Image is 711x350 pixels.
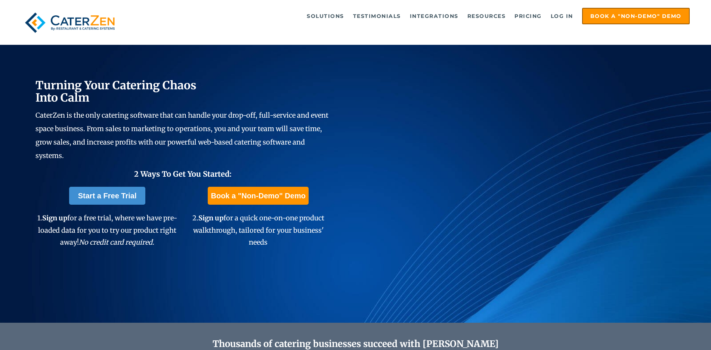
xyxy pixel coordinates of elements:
iframe: Help widget launcher [644,321,703,342]
a: Integrations [406,9,462,24]
img: caterzen [21,8,118,37]
span: CaterZen is the only catering software that can handle your drop-off, full-service and event spac... [35,111,328,160]
a: Resources [464,9,510,24]
a: Log in [547,9,577,24]
a: Pricing [511,9,545,24]
span: Sign up [42,214,67,222]
span: Sign up [198,214,223,222]
span: 2. for a quick one-on-one product walkthrough, tailored for your business' needs [192,214,324,247]
a: Book a "Non-Demo" Demo [582,8,690,24]
span: 1. for a free trial, where we have pre-loaded data for you to try our product right away! [37,214,177,247]
a: Solutions [303,9,348,24]
em: No credit card required. [79,238,154,247]
span: 2 Ways To Get You Started: [134,169,232,179]
span: Turning Your Catering Chaos Into Calm [35,78,197,105]
h2: Thousands of catering businesses succeed with [PERSON_NAME] [71,339,640,350]
a: Start a Free Trial [69,187,146,205]
div: Navigation Menu [136,8,690,24]
a: Book a "Non-Demo" Demo [208,187,308,205]
a: Testimonials [349,9,405,24]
